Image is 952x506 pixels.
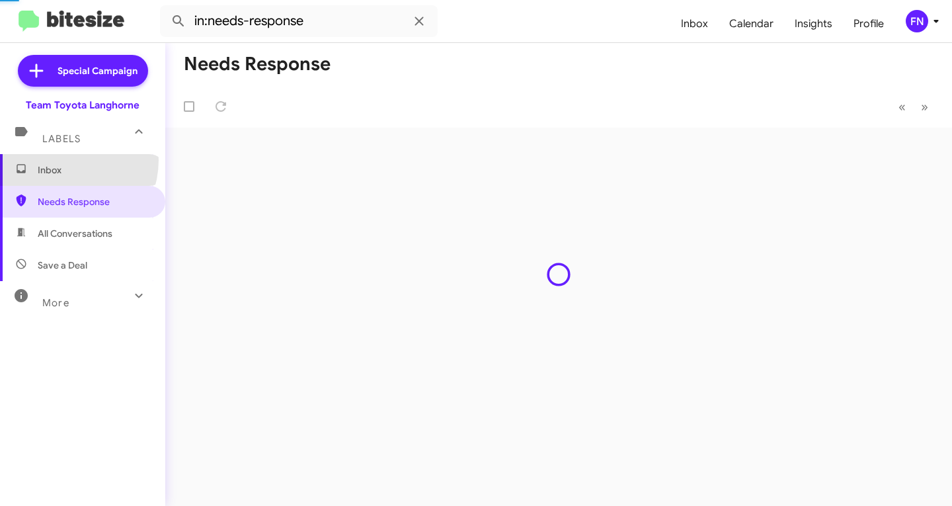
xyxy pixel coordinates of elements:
a: Profile [843,5,894,43]
a: Insights [784,5,843,43]
button: FN [894,10,937,32]
button: Next [913,93,936,120]
div: FN [906,10,928,32]
span: Inbox [38,163,150,177]
span: Needs Response [38,195,150,208]
span: All Conversations [38,227,112,240]
span: » [921,99,928,115]
span: Save a Deal [38,259,87,272]
span: « [898,99,906,115]
div: Team Toyota Langhorne [26,99,139,112]
nav: Page navigation example [891,93,936,120]
span: More [42,297,69,309]
span: Labels [42,133,81,145]
a: Inbox [670,5,719,43]
input: Search [160,5,438,37]
button: Previous [891,93,914,120]
a: Special Campaign [18,55,148,87]
span: Special Campaign [58,64,138,77]
a: Calendar [719,5,784,43]
h1: Needs Response [184,54,331,75]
